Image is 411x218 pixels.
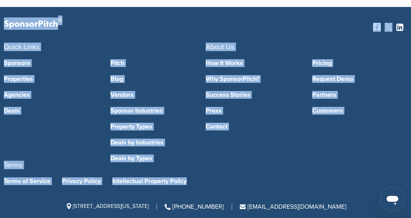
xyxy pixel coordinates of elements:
a: Customers [312,108,407,114]
span: About Us [206,43,234,51]
a: Property Types [110,124,205,130]
a: Request Demo [312,76,407,82]
a: Vendors [110,92,205,98]
a: Pitch [110,60,205,66]
img: Facebook [373,23,381,31]
a: Properties [4,76,99,82]
a: Agencies [4,92,99,98]
span: Quick Links [4,43,39,51]
a: Contact [206,124,301,130]
a: Terms of Service [4,178,50,184]
span: Terms [4,161,407,168]
a: Success Stories [206,92,301,98]
p: SponsorPitch [4,19,62,30]
a: How It Works [206,60,301,66]
a: [PHONE_NUMBER] [165,203,224,211]
a: Pricing [312,60,407,66]
span: ® [58,15,62,25]
a: Intellectual Property Policy [112,178,187,184]
iframe: Button to launch messaging window [380,187,405,212]
a: Deals by Industries [110,139,205,146]
img: Twitter [385,23,392,31]
span: [STREET_ADDRESS][US_STATE] [65,203,149,209]
a: Blog [110,76,205,82]
a: Press [206,108,301,114]
a: Why SponsorPitch? [206,76,301,82]
a: Deals [4,108,99,114]
a: Partners [312,92,407,98]
a: Deals by Types [110,155,205,161]
a: Privacy Policy [62,178,101,184]
a: Sponsor Industries [110,108,205,114]
a: Sponsors [4,60,99,66]
a: [EMAIL_ADDRESS][DOMAIN_NAME] [240,203,346,211]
